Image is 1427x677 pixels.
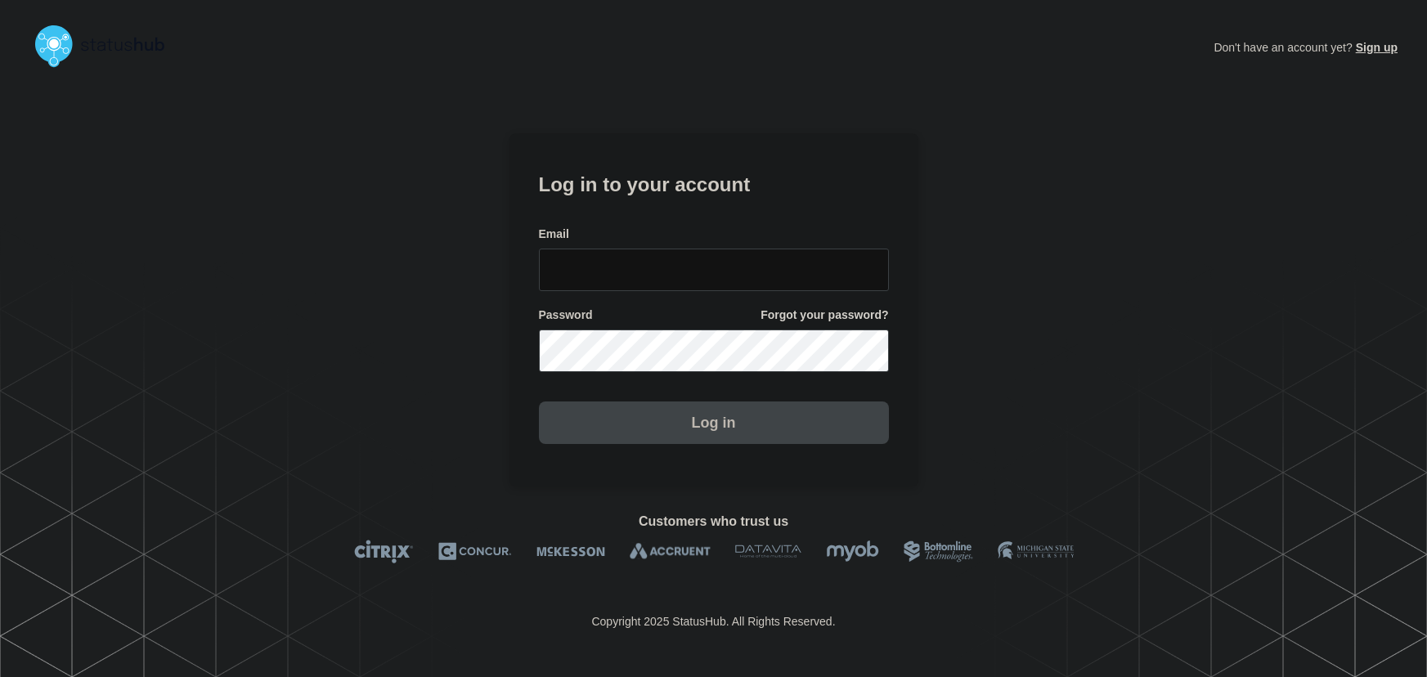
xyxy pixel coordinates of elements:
img: DataVita logo [735,540,801,563]
img: Accruent logo [630,540,711,563]
p: Don't have an account yet? [1214,28,1398,67]
img: Citrix logo [354,540,414,563]
button: Log in [539,401,889,444]
span: Password [539,307,593,323]
img: StatusHub logo [29,20,185,72]
a: Forgot your password? [761,307,888,323]
img: Concur logo [438,540,512,563]
input: password input [539,330,889,372]
h2: Customers who trust us [29,514,1398,529]
span: Email [539,226,569,242]
img: McKesson logo [536,540,605,563]
p: Copyright 2025 StatusHub. All Rights Reserved. [591,615,835,628]
a: Sign up [1353,41,1398,54]
h1: Log in to your account [539,168,889,198]
img: Bottomline logo [904,540,973,563]
img: MSU logo [998,540,1074,563]
img: myob logo [826,540,879,563]
input: email input [539,249,889,291]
